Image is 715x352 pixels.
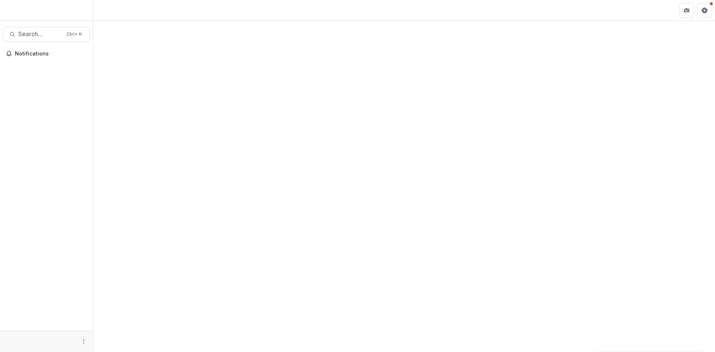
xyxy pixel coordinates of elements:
[679,3,694,18] button: Partners
[65,30,83,38] div: Ctrl + K
[15,51,87,57] span: Notifications
[18,31,62,38] span: Search...
[697,3,712,18] button: Get Help
[79,337,88,346] button: More
[3,27,90,42] button: Search...
[3,48,90,60] button: Notifications
[96,5,128,16] nav: breadcrumb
